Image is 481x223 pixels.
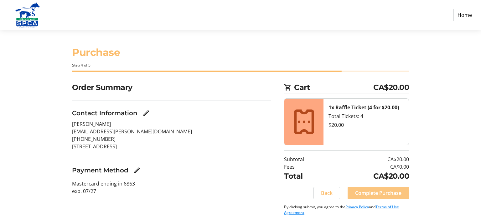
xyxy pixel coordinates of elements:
span: Back [321,189,333,197]
div: $20.00 [328,121,404,129]
td: Total [284,171,329,182]
h1: Purchase [72,45,409,60]
div: Total Tickets: 4 [328,112,404,120]
p: [PHONE_NUMBER] [72,135,271,143]
a: Home [453,9,476,21]
strong: 1x Raffle Ticket (4 for $20.00) [328,104,399,111]
a: Privacy Policy [345,204,369,210]
td: CA$20.00 [329,171,409,182]
span: Cart [294,82,373,93]
h3: Payment Method [72,166,128,175]
p: By clicking submit, you agree to the and [284,204,409,216]
td: CA$20.00 [329,156,409,163]
span: Complete Purchase [355,189,401,197]
p: [EMAIL_ADDRESS][PERSON_NAME][DOMAIN_NAME] [72,128,271,135]
td: CA$0.00 [329,163,409,171]
div: Step 4 of 5 [72,62,409,68]
span: CA$20.00 [373,82,409,93]
button: Complete Purchase [348,187,409,199]
p: [STREET_ADDRESS] [72,143,271,150]
a: Terms of Use Agreement [284,204,399,215]
h2: Order Summary [72,82,271,93]
p: [PERSON_NAME] [72,120,271,128]
button: Edit Contact Information [140,107,153,119]
button: Back [313,187,340,199]
p: Mastercard ending in 6863 exp. 07/27 [72,180,271,195]
button: Edit Payment Method [131,164,143,176]
td: Subtotal [284,156,329,163]
h3: Contact Information [72,108,137,118]
img: Alberta SPCA's Logo [5,2,49,27]
td: Fees [284,163,329,171]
